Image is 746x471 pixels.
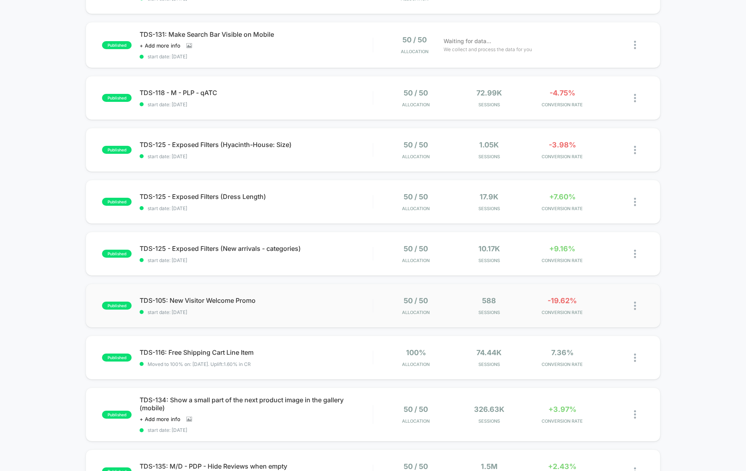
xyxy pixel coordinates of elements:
span: 50 / 50 [404,296,428,305]
span: Sessions [454,362,524,367]
span: CONVERSION RATE [528,102,597,107]
span: Sessions [454,102,524,107]
span: CONVERSION RATE [528,206,597,211]
span: TDS-116: Free Shipping Cart Line Item [140,348,372,356]
span: published [102,198,132,206]
span: CONVERSION RATE [528,154,597,159]
img: close [634,354,636,362]
span: 50 / 50 [404,244,428,253]
span: + Add more info [140,42,180,49]
span: Moved to 100% on: [DATE] . Uplift: 1.60% in CR [148,361,251,367]
span: +9.16% [549,244,575,253]
img: close [634,41,636,49]
span: 50 / 50 [404,141,428,149]
span: TDS-134: Show a small part of the next product image in the gallery (mobile) [140,396,372,412]
span: 326.63k [474,405,504,413]
span: +7.60% [549,193,576,201]
span: CONVERSION RATE [528,418,597,424]
img: close [634,302,636,310]
span: Sessions [454,206,524,211]
span: Allocation [401,49,428,54]
span: 72.99k [476,89,502,97]
span: Sessions [454,418,524,424]
span: Sessions [454,258,524,263]
span: 74.44k [476,348,502,357]
span: 17.9k [480,193,498,201]
img: close [634,94,636,102]
span: published [102,411,132,419]
span: TDS-125 - Exposed Filters (New arrivals - categories) [140,244,372,252]
span: start date: [DATE] [140,427,372,433]
span: Sessions [454,310,524,315]
span: CONVERSION RATE [528,310,597,315]
span: TDS-105: New Visitor Welcome Promo [140,296,372,304]
span: published [102,250,132,258]
span: 50 / 50 [404,405,428,413]
span: published [102,41,132,49]
span: 50 / 50 [404,89,428,97]
span: Allocation [402,206,430,211]
img: close [634,410,636,419]
span: Allocation [402,258,430,263]
span: start date: [DATE] [140,153,372,159]
span: TDS-135: M/D - PDP - Hide Reviews when empty [140,462,372,470]
span: +3.97% [548,405,576,413]
span: Allocation [402,418,430,424]
span: published [102,354,132,362]
span: -19.62% [548,296,577,305]
span: 1.05k [479,141,499,149]
span: Allocation [402,310,430,315]
img: close [634,250,636,258]
span: Allocation [402,102,430,107]
span: published [102,94,132,102]
span: +2.43% [548,462,576,471]
span: 588 [482,296,496,305]
span: start date: [DATE] [140,205,372,211]
span: CONVERSION RATE [528,258,597,263]
span: published [102,146,132,154]
img: close [634,146,636,154]
span: -3.98% [549,141,576,149]
span: start date: [DATE] [140,309,372,315]
span: TDS-125 - Exposed Filters (Hyacinth-House: Size) [140,141,372,149]
span: 7.36% [551,348,574,357]
img: close [634,198,636,206]
span: -4.75% [550,89,575,97]
span: Waiting for data... [444,37,491,46]
span: + Add more info [140,416,180,422]
span: Sessions [454,154,524,159]
span: Allocation [402,362,430,367]
span: 50 / 50 [404,462,428,471]
span: Allocation [402,154,430,159]
span: 10.17k [478,244,500,253]
span: TDS-131: Make Search Bar Visible on Mobile [140,30,372,38]
span: start date: [DATE] [140,101,372,107]
span: TDS-125 - Exposed Filters (Dress Length) [140,193,372,201]
span: start date: [DATE] [140,257,372,263]
span: 50 / 50 [404,193,428,201]
span: published [102,302,132,310]
span: 100% [406,348,426,357]
span: 1.5M [481,462,498,471]
span: CONVERSION RATE [528,362,597,367]
span: TDS-118 - M - PLP - qATC [140,89,372,97]
span: start date: [DATE] [140,54,372,60]
span: 50 / 50 [402,36,427,44]
span: We collect and process the data for you [444,46,532,53]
